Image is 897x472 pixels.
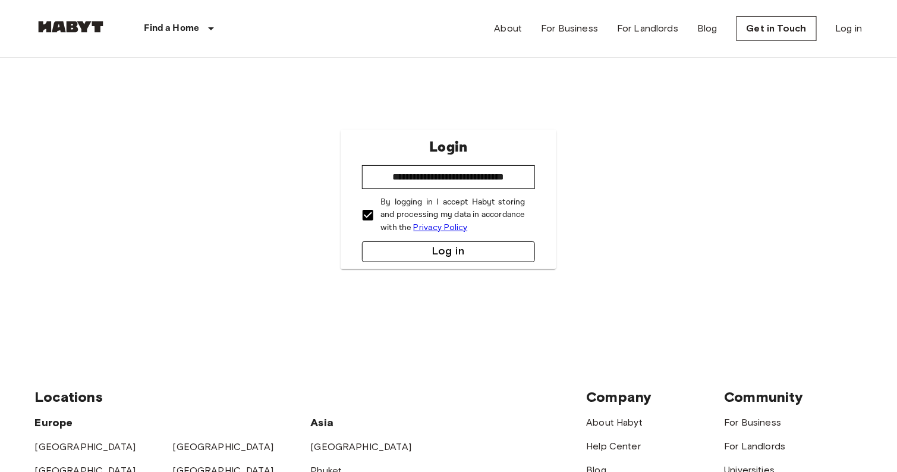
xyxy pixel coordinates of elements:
a: For Business [541,21,598,36]
a: Blog [697,21,717,36]
a: For Landlords [725,440,786,452]
span: Community [725,388,804,405]
a: [GEOGRAPHIC_DATA] [35,441,136,452]
a: Log in [836,21,863,36]
a: [GEOGRAPHIC_DATA] [173,441,274,452]
button: Log in [362,241,534,262]
p: By logging in I accept Habyt storing and processing my data in accordance with the [380,196,525,234]
p: Login [429,137,467,158]
span: Europe [35,416,73,429]
span: Asia [311,416,334,429]
a: About [495,21,523,36]
a: Privacy Policy [414,222,468,232]
span: Locations [35,388,103,405]
a: About Habyt [587,417,643,428]
p: Find a Home [144,21,200,36]
a: For Landlords [617,21,678,36]
a: Get in Touch [737,16,817,41]
a: [GEOGRAPHIC_DATA] [311,441,412,452]
a: Help Center [587,440,641,452]
a: For Business [725,417,782,428]
img: Habyt [35,21,106,33]
span: Company [587,388,652,405]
